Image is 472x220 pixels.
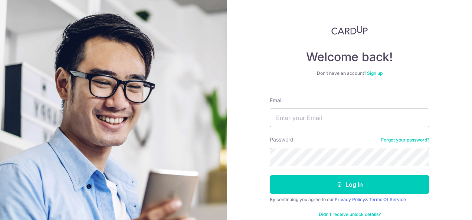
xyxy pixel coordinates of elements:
[270,136,294,143] label: Password
[367,70,383,76] a: Sign up
[270,197,429,203] div: By continuing you agree to our &
[381,137,429,143] a: Forgot your password?
[331,26,368,35] img: CardUp Logo
[319,211,381,217] a: Didn't receive unlock details?
[335,197,365,202] a: Privacy Policy
[270,175,429,194] button: Log in
[270,50,429,64] h4: Welcome back!
[369,197,406,202] a: Terms Of Service
[270,70,429,76] div: Don’t have an account?
[270,109,429,127] input: Enter your Email
[270,97,282,104] label: Email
